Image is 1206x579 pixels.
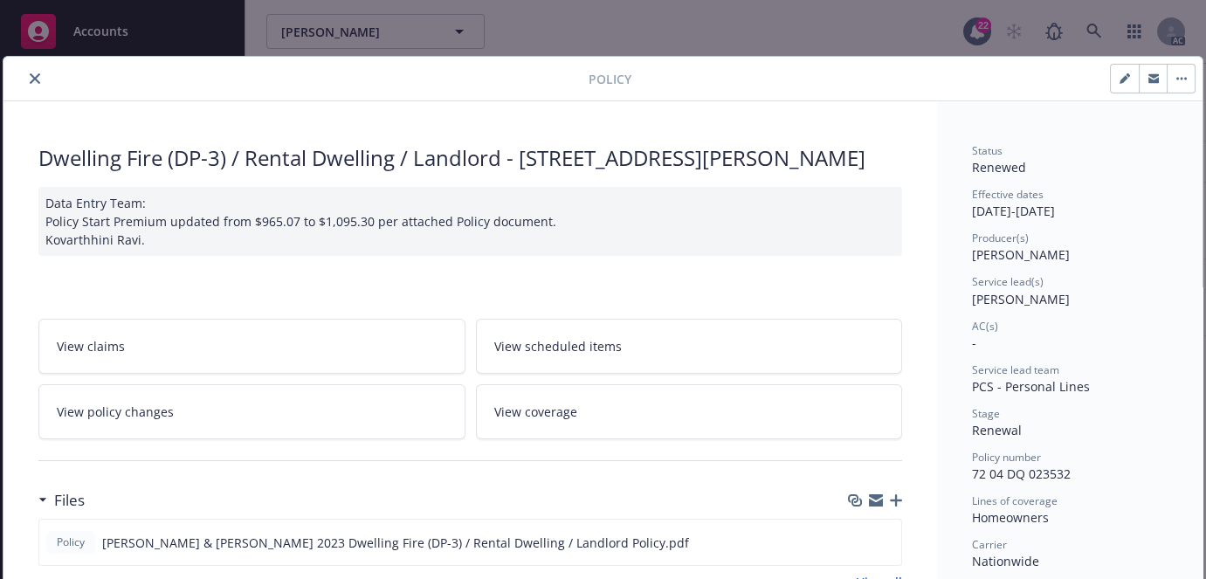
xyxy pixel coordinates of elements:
[972,187,1168,220] div: [DATE] - [DATE]
[972,508,1168,527] div: Homeowners
[972,422,1022,438] span: Renewal
[972,450,1041,465] span: Policy number
[38,384,465,439] a: View policy changes
[972,334,976,351] span: -
[972,493,1058,508] span: Lines of coverage
[57,337,125,355] span: View claims
[57,403,174,421] span: View policy changes
[972,319,998,334] span: AC(s)
[54,489,85,512] h3: Files
[972,231,1029,245] span: Producer(s)
[53,534,88,550] span: Policy
[38,319,465,374] a: View claims
[972,553,1039,569] span: Nationwide
[972,274,1044,289] span: Service lead(s)
[972,465,1071,482] span: 72 04 DQ 023532
[24,68,45,89] button: close
[972,406,1000,421] span: Stage
[589,70,631,88] span: Policy
[38,489,85,512] div: Files
[494,403,577,421] span: View coverage
[851,534,865,552] button: download file
[972,143,1003,158] span: Status
[476,319,903,374] a: View scheduled items
[972,187,1044,202] span: Effective dates
[972,246,1070,263] span: [PERSON_NAME]
[972,378,1090,395] span: PCS - Personal Lines
[972,362,1059,377] span: Service lead team
[102,534,689,552] span: [PERSON_NAME] & [PERSON_NAME] 2023 Dwelling Fire (DP-3) / Rental Dwelling / Landlord Policy.pdf
[476,384,903,439] a: View coverage
[879,534,894,552] button: preview file
[972,159,1026,176] span: Renewed
[972,291,1070,307] span: [PERSON_NAME]
[972,537,1007,552] span: Carrier
[38,143,902,173] div: Dwelling Fire (DP-3) / Rental Dwelling / Landlord - [STREET_ADDRESS][PERSON_NAME]
[494,337,622,355] span: View scheduled items
[38,187,902,256] div: Data Entry Team: Policy Start Premium updated from $965.07 to $1,095.30 per attached Policy docum...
